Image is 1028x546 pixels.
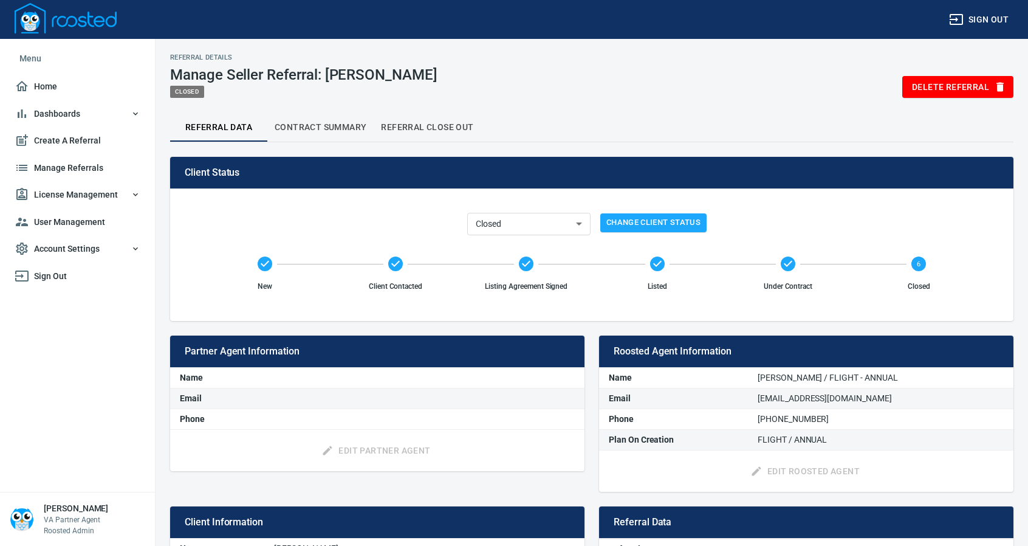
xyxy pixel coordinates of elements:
iframe: Chat [976,491,1019,537]
td: [EMAIL_ADDRESS][DOMAIN_NAME] [748,388,1013,409]
span: Sign out [949,12,1009,27]
span: Listed [597,281,718,292]
span: Delete Referral [912,80,1004,95]
span: Client Information [185,516,570,528]
b: Name [180,373,203,382]
p: VA Partner Agent [44,514,108,525]
span: Dashboards [15,106,140,122]
td: [PHONE_NUMBER] [748,409,1013,429]
span: Manage Referrals [15,161,140,176]
span: Referral Close Out [381,120,473,135]
span: Roosted Agent Information [614,345,999,358]
span: Home [15,79,140,94]
span: Account Settings [15,241,140,257]
a: Create A Referral [10,127,145,154]
h2: Referral Details [170,54,437,61]
span: New [204,281,325,292]
a: Home [10,73,145,100]
button: Dashboards [10,100,145,128]
a: Manage Referrals [10,154,145,182]
b: Email [180,393,202,403]
span: Create A Referral [15,133,140,148]
b: Phone [180,414,205,424]
b: Name [609,373,632,382]
span: Closed [858,281,979,292]
span: Under Contract [727,281,848,292]
button: Delete Referral [902,76,1013,98]
span: User Management [15,215,140,230]
button: License Management [10,181,145,209]
h6: [PERSON_NAME] [44,502,108,514]
span: Client Status [185,167,999,179]
span: Contract Summary [275,120,366,135]
td: [PERSON_NAME] / FLIGHT - ANNUAL [748,368,1013,389]
b: Email [609,393,631,403]
p: Roosted Admin [44,525,108,536]
span: Sign Out [15,269,140,284]
span: Referral Data [614,516,999,528]
button: Account Settings [10,235,145,263]
button: Sign out [944,9,1013,31]
img: Person [10,507,34,531]
text: 6 [917,260,920,268]
a: User Management [10,209,145,236]
span: Referral Data [177,120,260,135]
span: Closed [170,86,204,98]
img: Logo [15,3,117,33]
span: Client Contacted [335,281,456,292]
h1: Manage Seller Referral: [PERSON_NAME] [170,66,437,83]
button: Change Client Status [600,213,707,232]
span: Partner Agent Information [185,345,570,358]
b: Phone [609,414,634,424]
span: Listing Agreement Signed [466,281,587,292]
li: Menu [10,44,145,73]
span: License Management [15,187,140,202]
b: Plan On Creation [609,435,674,444]
td: FLIGHT / ANNUAL [748,429,1013,450]
span: Change Client Status [606,216,701,230]
a: Sign Out [10,263,145,290]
